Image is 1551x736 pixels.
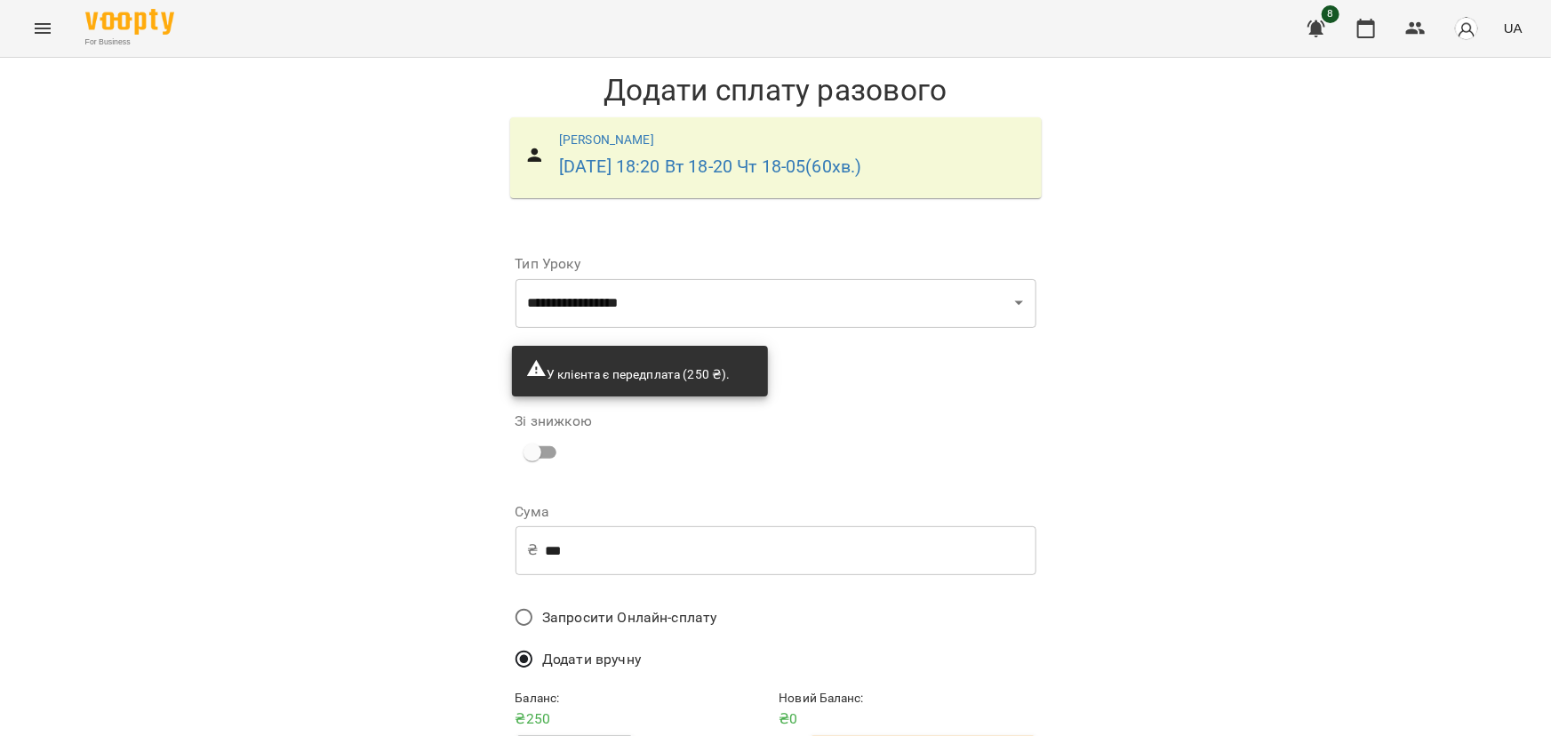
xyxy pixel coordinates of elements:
span: For Business [85,36,174,48]
span: 8 [1322,5,1339,23]
h6: Баланс : [516,689,772,708]
button: Menu [21,7,64,50]
span: UA [1504,19,1523,37]
p: ₴ 0 [779,708,1036,730]
span: Запросити Онлайн-сплату [542,607,716,628]
label: Тип Уроку [516,257,1036,271]
label: Зі знижкою [516,414,592,428]
a: [PERSON_NAME] [559,132,654,147]
a: [DATE] 18:20 Вт 18-20 Чт 18-05(60хв.) [559,156,862,177]
h1: Додати сплату разового [501,72,1051,108]
img: Voopty Logo [85,9,174,35]
p: ₴ 250 [516,708,772,730]
h6: Новий Баланс : [779,689,1036,708]
p: ₴ [528,540,539,561]
label: Сума [516,505,1036,519]
button: UA [1497,12,1530,44]
img: avatar_s.png [1454,16,1479,41]
span: Додати вручну [542,649,641,670]
span: У клієнта є передплата (250 ₴). [526,367,731,381]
